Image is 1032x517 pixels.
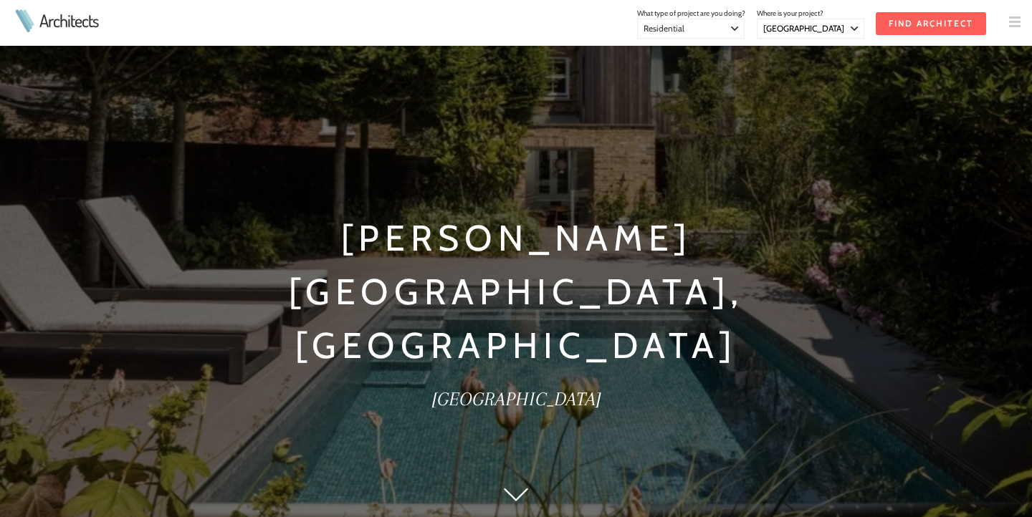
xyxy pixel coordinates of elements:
h2: [GEOGRAPHIC_DATA] [161,384,871,414]
input: Find Architect [876,12,986,35]
span: Where is your project? [757,9,823,18]
h1: [PERSON_NAME][GEOGRAPHIC_DATA], [GEOGRAPHIC_DATA] [161,211,871,372]
span: What type of project are you doing? [637,9,745,18]
a: Architects [39,12,98,29]
img: Architects [11,9,37,32]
